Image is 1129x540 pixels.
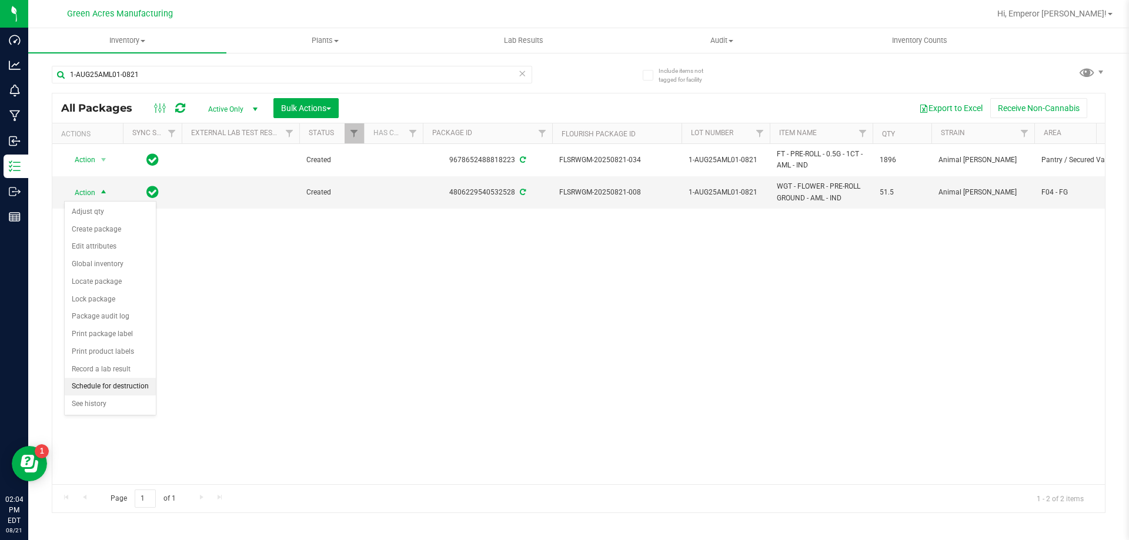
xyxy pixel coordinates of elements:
[101,489,185,508] span: Page of 1
[65,203,156,221] li: Adjust qty
[689,187,763,198] span: 1-AUG25AML01-0821
[61,102,144,115] span: All Packages
[880,155,924,166] span: 1896
[421,187,554,198] div: 4806229540532528
[9,160,21,172] inline-svg: Inventory
[425,28,623,53] a: Lab Results
[623,28,821,53] a: Audit
[273,98,339,118] button: Bulk Actions
[65,256,156,273] li: Global inventory
[1027,489,1093,507] span: 1 - 2 of 2 items
[882,130,895,138] a: Qty
[227,35,424,46] span: Plants
[9,85,21,96] inline-svg: Monitoring
[65,361,156,378] li: Record a lab result
[162,123,182,143] a: Filter
[65,343,156,361] li: Print product labels
[9,110,21,122] inline-svg: Manufacturing
[533,123,552,143] a: Filter
[777,149,866,171] span: FT - PRE-ROLL - 0.5G - 1CT - AML - IND
[28,35,226,46] span: Inventory
[876,35,963,46] span: Inventory Counts
[1041,187,1115,198] span: F04 - FG
[518,66,526,81] span: Clear
[345,123,364,143] a: Filter
[9,135,21,147] inline-svg: Inbound
[559,187,674,198] span: FLSRWGM-20250821-008
[9,186,21,197] inline-svg: Outbound
[65,326,156,343] li: Print package label
[135,489,156,508] input: 1
[65,238,156,256] li: Edit attributes
[306,155,357,166] span: Created
[364,123,423,144] th: Has COA
[623,35,820,46] span: Audit
[146,152,159,168] span: In Sync
[64,185,96,201] span: Action
[750,123,770,143] a: Filter
[191,129,283,137] a: External Lab Test Result
[1044,129,1061,137] a: Area
[61,130,118,138] div: Actions
[65,221,156,239] li: Create package
[5,526,23,535] p: 08/21
[96,152,111,168] span: select
[5,494,23,526] p: 02:04 PM EDT
[559,155,674,166] span: FLSRWGM-20250821-034
[96,185,111,201] span: select
[281,103,331,113] span: Bulk Actions
[691,129,733,137] a: Lot Number
[65,378,156,395] li: Schedule for destruction
[12,446,47,481] iframe: Resource center
[779,129,817,137] a: Item Name
[403,123,423,143] a: Filter
[1041,155,1115,166] span: Pantry / Secured Vault
[997,9,1107,18] span: Hi, Emperor [PERSON_NAME]!
[9,34,21,46] inline-svg: Dashboard
[562,130,636,138] a: Flourish Package ID
[853,123,873,143] a: Filter
[28,28,226,53] a: Inventory
[880,187,924,198] span: 51.5
[52,66,532,83] input: Search Package ID, Item Name, SKU, Lot or Part Number...
[990,98,1087,118] button: Receive Non-Cannabis
[35,444,49,458] iframe: Resource center unread badge
[432,129,472,137] a: Package ID
[1015,123,1034,143] a: Filter
[938,187,1027,198] span: Animal [PERSON_NAME]
[309,129,334,137] a: Status
[938,155,1027,166] span: Animal [PERSON_NAME]
[226,28,425,53] a: Plants
[941,129,965,137] a: Strain
[67,9,173,19] span: Green Acres Manufacturing
[280,123,299,143] a: Filter
[9,211,21,223] inline-svg: Reports
[518,188,526,196] span: Sync from Compliance System
[911,98,990,118] button: Export to Excel
[65,395,156,413] li: See history
[421,155,554,166] div: 9678652488818223
[689,155,763,166] span: 1-AUG25AML01-0821
[488,35,559,46] span: Lab Results
[65,273,156,291] li: Locate package
[146,184,159,200] span: In Sync
[65,291,156,308] li: Lock package
[518,156,526,164] span: Sync from Compliance System
[9,59,21,71] inline-svg: Analytics
[306,187,357,198] span: Created
[132,129,178,137] a: Sync Status
[64,152,96,168] span: Action
[65,308,156,326] li: Package audit log
[659,66,717,84] span: Include items not tagged for facility
[777,181,866,203] span: WGT - FLOWER - PRE-ROLL GROUND - AML - IND
[821,28,1019,53] a: Inventory Counts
